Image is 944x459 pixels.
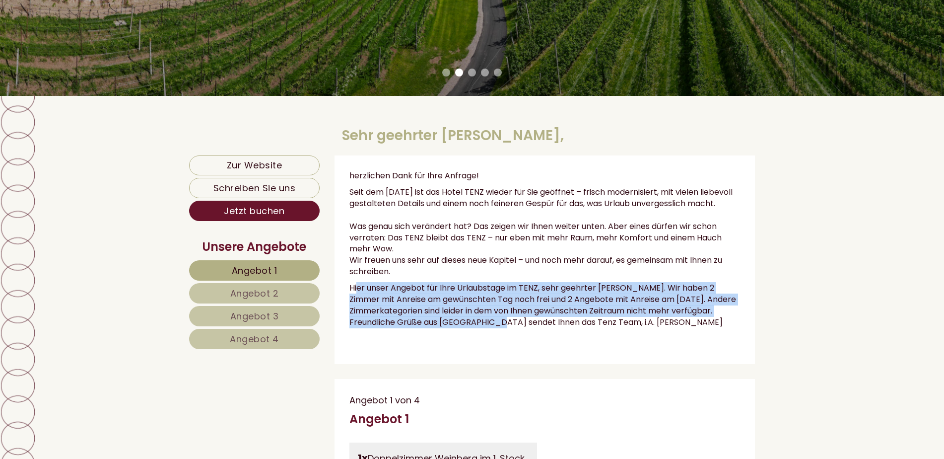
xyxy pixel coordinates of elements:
span: Angebot 4 [230,333,279,345]
a: Schreiben Sie uns [189,178,320,198]
small: 16:56 [219,50,376,57]
div: Guten Tag, wie können wir Ihnen helfen? [214,29,384,59]
span: Angebot 1 [232,264,277,277]
p: herzlichen Dank für Ihre Anfrage! [349,170,741,182]
span: Angebot 1 von 4 [349,394,420,406]
p: Seit dem [DATE] ist das Hotel TENZ wieder für Sie geöffnet – frisch modernisiert, mit vielen lieb... [349,187,741,278]
span: Angebot 2 [230,287,279,300]
a: Jetzt buchen [189,201,320,221]
a: Zur Website [189,155,320,175]
button: Senden [326,259,391,279]
h1: Sehr geehrter [PERSON_NAME], [342,128,564,144]
div: Unsere Angebote [189,238,320,255]
span: Angebot 3 [230,310,279,322]
div: [DATE] [176,7,215,24]
div: Angebot 1 [349,411,409,428]
p: Hier unser Angebot für Ihre Urlaubstage im TENZ, sehr geehrter [PERSON_NAME]. Wir haben 2 Zimmer ... [349,283,741,328]
div: Sie [219,31,376,39]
